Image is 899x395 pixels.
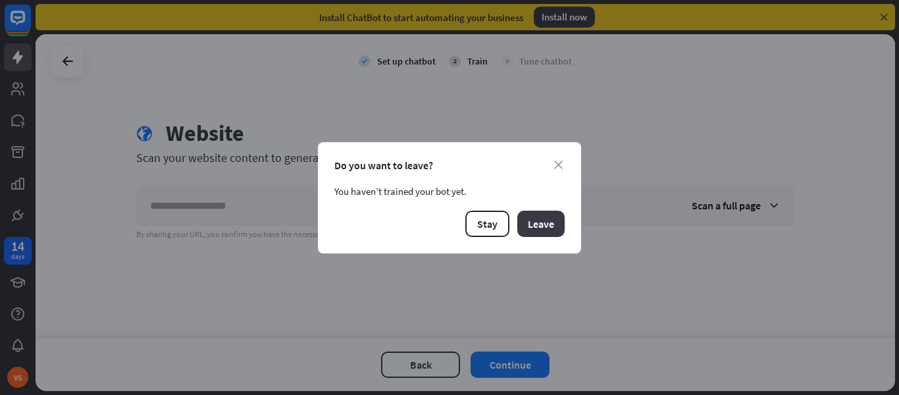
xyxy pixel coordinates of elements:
[465,211,509,237] button: Stay
[334,185,565,197] div: You haven’t trained your bot yet.
[334,159,565,172] div: Do you want to leave?
[554,161,563,169] i: close
[517,211,565,237] button: Leave
[11,5,50,45] button: Open LiveChat chat widget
